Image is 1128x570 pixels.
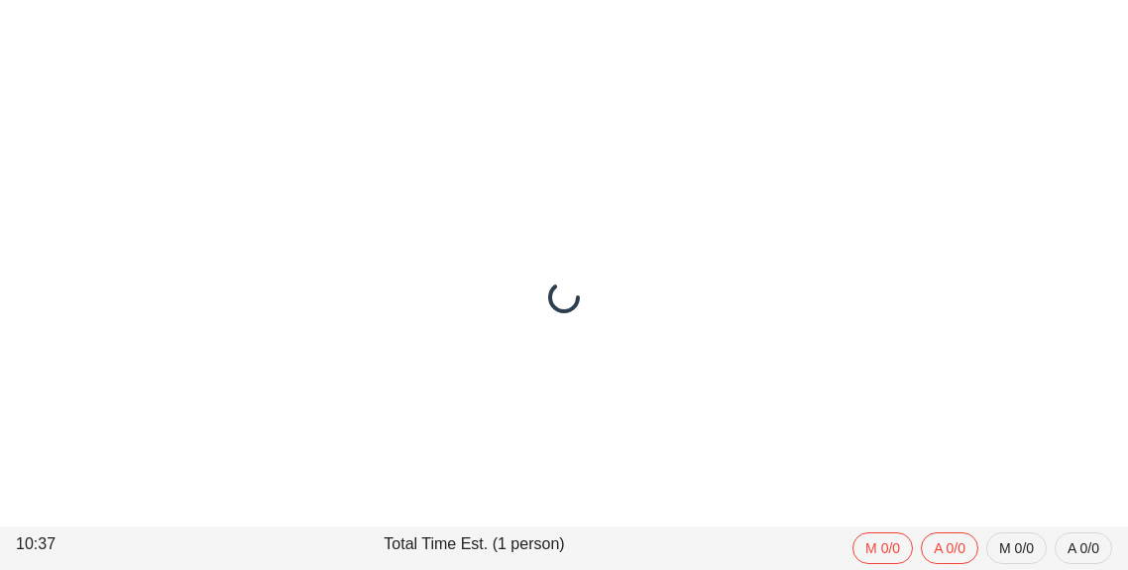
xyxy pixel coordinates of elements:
div: 10:37 [12,528,380,568]
span: A 0/0 [934,533,965,563]
span: A 0/0 [1068,533,1099,563]
div: Total Time Est. (1 person) [380,528,747,568]
span: M 0/0 [865,533,900,563]
span: M 0/0 [999,533,1034,563]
